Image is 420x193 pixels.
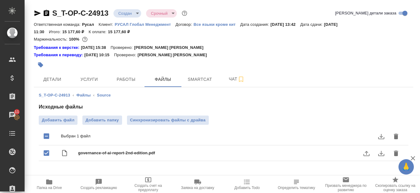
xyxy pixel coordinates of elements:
[389,146,403,161] button: delete
[130,117,206,123] span: Синхронизировать файлы с драйва
[398,159,414,175] button: 🙏
[127,116,209,125] button: Синхронизировать файлы с драйва
[237,76,245,83] svg: Подписаться
[359,146,374,161] label: uploadFile
[43,10,50,17] button: Скопировать ссылку
[69,37,81,41] p: 100%
[81,45,111,51] p: [DATE] 15:38
[185,76,215,83] span: Smartcat
[62,30,89,34] p: 15 177,60 ₽
[38,76,67,83] span: Детали
[115,22,176,27] a: РУСАЛ Глобал Менеджмент
[93,92,94,98] li: ‹
[82,22,99,27] p: Русал
[117,11,134,16] button: Создан
[374,146,389,161] button: download
[176,22,194,27] p: Договор:
[240,22,270,27] p: Дата создания:
[180,9,188,17] button: Доп статусы указывают на важность/срочность заказа
[111,76,141,83] span: Работы
[34,37,69,41] p: Маржинальность:
[114,52,138,58] p: Проверено:
[34,22,82,27] p: Ответственная команда:
[34,10,41,17] button: Скопировать ссылку для ЯМессенджера
[39,116,77,125] label: Добавить файл
[272,176,321,193] button: Чтобы определение сработало, загрузи исходные файлы на странице "файлы" и привяжи проект в SmartCat
[300,22,324,27] p: Дата сдачи:
[146,9,177,18] div: Создан
[84,52,114,58] p: [DATE] 10:15
[148,76,178,83] span: Файлы
[193,22,240,27] a: Все языки кроме кит
[222,75,252,83] span: Чат
[85,117,119,123] span: Добавить папку
[97,93,111,97] a: Source
[39,93,70,97] a: S_T-OP-C-24913
[34,45,81,51] div: Нажми, чтобы открыть папку с инструкцией
[271,22,300,27] p: [DATE] 13:42
[2,107,23,123] a: 11
[52,9,109,17] a: S_T-OP-C-24913
[89,30,108,34] p: К оплате:
[99,22,115,27] p: Клиент:
[34,52,84,58] div: Нажми, чтобы открыть папку с инструкцией
[34,52,84,58] a: Требования к переводу:
[11,109,23,115] span: 11
[74,76,104,83] span: Услуги
[82,116,122,125] button: Добавить папку
[49,30,62,34] p: Итого:
[78,150,394,156] span: governance-of-ai-report-2nd-edition.pdf
[61,133,394,139] p: Выбран 1 файл
[401,160,411,173] span: 🙏
[111,45,134,51] p: Проверено:
[42,117,74,123] span: Добавить файл
[137,52,212,58] p: [PERSON_NAME] [PERSON_NAME]
[149,11,169,16] button: Срочный
[34,45,81,51] a: Требования к верстке:
[73,92,74,98] li: ‹
[335,10,396,16] span: [PERSON_NAME] детали заказа
[34,58,47,72] button: Добавить тэг
[374,129,389,144] button: download
[81,35,89,43] button: 0.00 RUB;
[134,45,208,51] p: [PERSON_NAME] [PERSON_NAME]
[39,103,408,111] h4: Исходные файлы
[113,9,141,18] div: Создан
[39,92,408,98] nav: breadcrumb
[389,129,403,144] button: delete
[108,30,134,34] p: 15 177,60 ₽
[77,93,91,97] a: Файлы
